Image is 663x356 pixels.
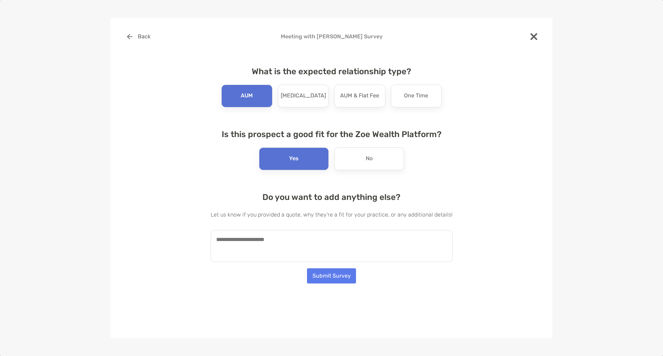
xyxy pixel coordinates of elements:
h4: Do you want to add anything else? [211,192,453,202]
button: Back [122,29,156,44]
p: AUM & Flat Fee [340,90,379,102]
h4: Meeting with [PERSON_NAME] Survey [122,33,541,40]
button: Submit Survey [307,268,356,283]
p: Let us know if you provided a quote, why they're a fit for your practice, or any additional details! [211,210,453,219]
img: button icon [127,34,133,39]
p: One Time [404,90,428,102]
p: Yes [289,153,299,164]
h4: Is this prospect a good fit for the Zoe Wealth Platform? [211,129,453,139]
p: [MEDICAL_DATA] [281,90,326,102]
p: No [366,153,373,164]
h4: What is the expected relationship type? [211,67,453,76]
img: close modal [530,33,537,40]
p: AUM [241,90,253,102]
